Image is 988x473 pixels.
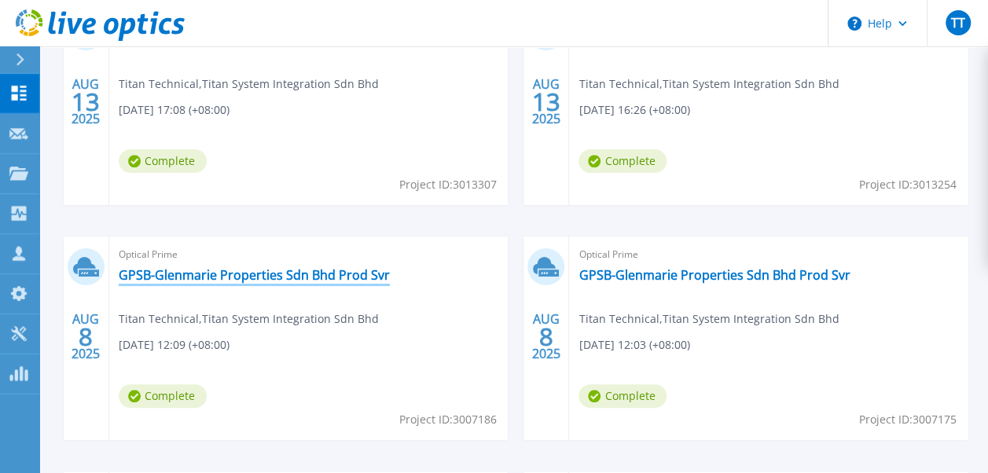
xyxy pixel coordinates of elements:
[531,308,561,365] div: AUG 2025
[539,330,553,343] span: 8
[119,75,379,93] span: Titan Technical , Titan System Integration Sdn Bhd
[950,16,964,29] span: TT
[578,310,839,328] span: Titan Technical , Titan System Integration Sdn Bhd
[119,101,230,119] span: [DATE] 17:08 (+08:00)
[578,267,850,283] a: GPSB-Glenmarie Properties Sdn Bhd Prod Svr
[119,384,207,408] span: Complete
[399,176,496,193] span: Project ID: 3013307
[119,246,499,263] span: Optical Prime
[119,310,379,328] span: Titan Technical , Titan System Integration Sdn Bhd
[72,95,100,108] span: 13
[578,149,667,173] span: Complete
[578,75,839,93] span: Titan Technical , Titan System Integration Sdn Bhd
[79,330,93,343] span: 8
[578,384,667,408] span: Complete
[531,73,561,130] div: AUG 2025
[399,411,496,428] span: Project ID: 3007186
[859,176,957,193] span: Project ID: 3013254
[119,32,185,48] a: HCMYAD01
[578,32,640,48] a: ServerInfo
[119,149,207,173] span: Complete
[859,411,957,428] span: Project ID: 3007175
[119,267,390,283] a: GPSB-Glenmarie Properties Sdn Bhd Prod Svr
[578,336,689,354] span: [DATE] 12:03 (+08:00)
[532,95,560,108] span: 13
[119,336,230,354] span: [DATE] 12:09 (+08:00)
[578,101,689,119] span: [DATE] 16:26 (+08:00)
[71,308,101,365] div: AUG 2025
[578,246,959,263] span: Optical Prime
[71,73,101,130] div: AUG 2025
